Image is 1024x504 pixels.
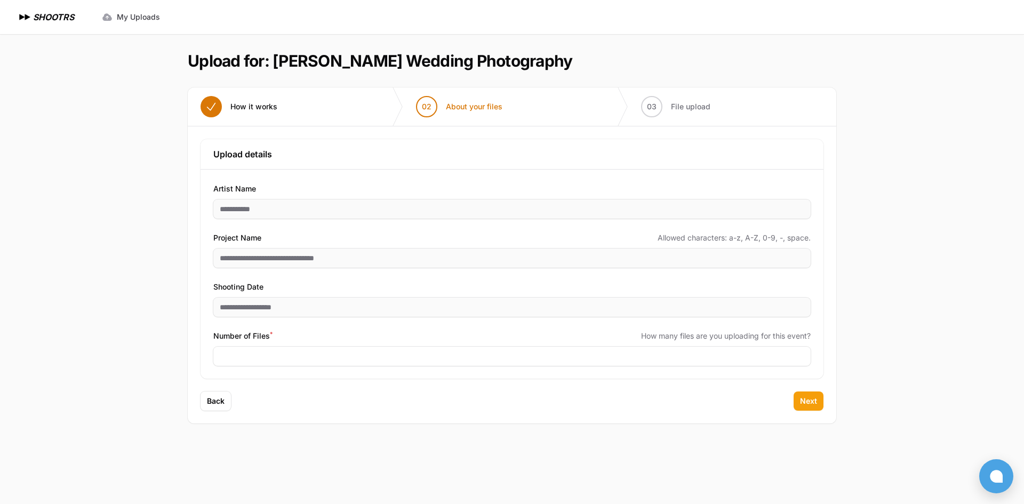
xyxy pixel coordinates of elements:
[979,459,1013,493] button: Open chat window
[188,87,290,126] button: How it works
[95,7,166,27] a: My Uploads
[403,87,515,126] button: 02 About your files
[647,101,657,112] span: 03
[188,51,572,70] h1: Upload for: [PERSON_NAME] Wedding Photography
[213,231,261,244] span: Project Name
[422,101,431,112] span: 02
[641,331,811,341] span: How many files are you uploading for this event?
[628,87,723,126] button: 03 File upload
[446,101,502,112] span: About your files
[117,12,160,22] span: My Uploads
[800,396,817,406] span: Next
[213,330,273,342] span: Number of Files
[213,281,263,293] span: Shooting Date
[17,11,74,23] a: SHOOTRS SHOOTRS
[671,101,710,112] span: File upload
[17,11,33,23] img: SHOOTRS
[213,182,256,195] span: Artist Name
[33,11,74,23] h1: SHOOTRS
[201,391,231,411] button: Back
[213,148,811,161] h3: Upload details
[230,101,277,112] span: How it works
[207,396,225,406] span: Back
[794,391,823,411] button: Next
[658,233,811,243] span: Allowed characters: a-z, A-Z, 0-9, -, space.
